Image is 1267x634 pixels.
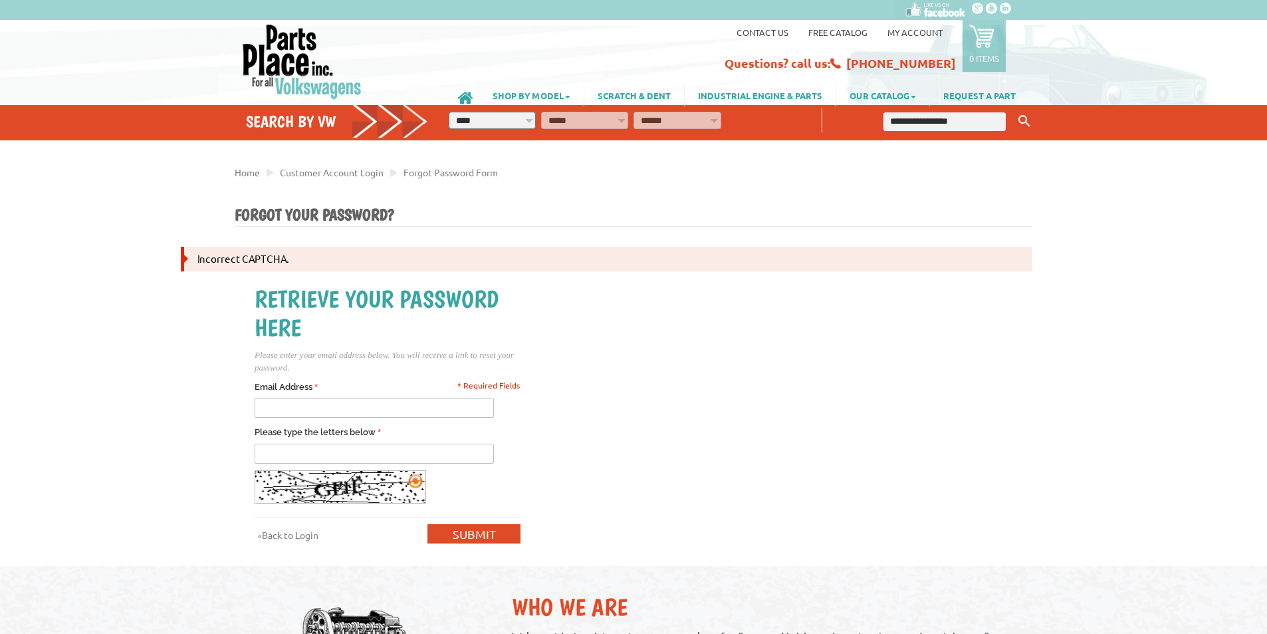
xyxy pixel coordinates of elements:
label: Please type the letters below [255,426,381,439]
button: Keyword Search [1014,110,1034,132]
p: Please enter your email address below. You will receive a link to reset your password. [255,349,520,375]
a: 0 items [963,20,1006,72]
small: « [258,530,262,541]
a: Free Catalog [808,27,867,38]
span: Incorrect CAPTCHA. [197,252,289,265]
a: REQUEST A PART [930,84,1029,106]
a: Forgot Password Form [403,166,498,178]
span: Submit [453,527,496,541]
a: SCRATCH & DENT [584,84,684,106]
h2: Retrieve your password here [255,285,520,342]
p: * Required Fields [457,379,520,391]
a: Customer Account Login [280,166,384,178]
a: INDUSTRIAL ENGINE & PARTS [685,84,836,106]
button: Submit [427,524,520,544]
p: 0 items [969,53,999,64]
a: «Back to Login [255,525,322,546]
a: SHOP BY MODEL [479,84,584,106]
a: OUR CATALOG [836,84,929,106]
img: 12470756fd502574fe91701cb5b209e4.png [255,470,426,504]
h2: Who We Are [512,593,1019,621]
a: Contact us [737,27,788,38]
img: Reload captcha [407,473,423,489]
h4: Search by VW [246,112,428,131]
label: Email Address [255,381,318,394]
img: Parts Place Inc! [241,23,363,100]
h1: Forgot Your Password? [235,205,1032,227]
a: My Account [887,27,943,38]
a: Home [235,166,260,178]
